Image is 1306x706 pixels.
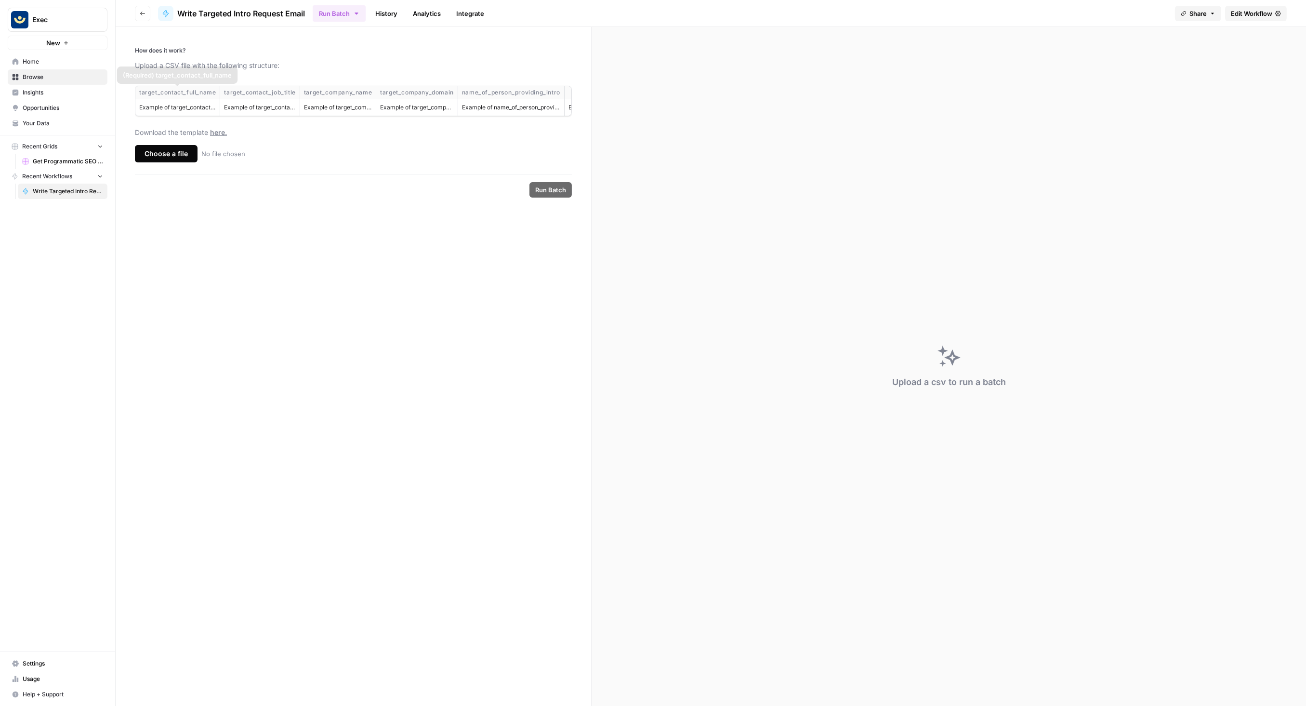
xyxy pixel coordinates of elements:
div: Download the template [135,128,572,137]
a: History [369,6,403,21]
a: Opportunities [8,100,107,116]
span: Help + Support [23,690,103,699]
p: No file chosen [201,149,245,159]
div: Example of target_company_domain [380,103,454,112]
a: Your Data [8,116,107,131]
button: New [8,36,107,50]
div: Example of name_of_person_providing_intro [462,103,560,112]
a: Home [8,54,107,69]
a: Analytics [407,6,447,21]
span: Get Programmatic SEO Keyword Ideas [33,157,103,166]
span: Recent Workflows [22,172,72,181]
div: Example of target_company_name [304,103,372,112]
span: Recent Grids [22,142,57,151]
div: target_company_name [304,88,372,97]
span: Home [23,57,103,66]
a: Write Targeted Intro Request Email [18,184,107,199]
div: target_company_domain [380,88,454,97]
a: Usage [8,671,107,687]
div: target_contact_full_name [139,88,216,97]
span: Settings [23,659,103,668]
div: Example of target_contact_full_name [139,103,216,112]
div: Choose a file [135,145,198,162]
span: New [46,38,60,48]
button: Help + Support [8,687,107,702]
span: Edit Workflow [1231,9,1272,18]
a: Insights [8,85,107,100]
span: Usage [23,675,103,683]
a: Integrate [450,6,490,21]
p: How does it work? [135,46,572,55]
span: Browse [23,73,103,81]
button: Share [1175,6,1221,21]
a: Edit Workflow [1225,6,1287,21]
button: Run Batch [529,182,572,198]
div: name_of_person_providing_intro [462,88,560,97]
a: Write Targeted Intro Request Email [158,6,305,21]
div: Upload a csv to run a batch [892,375,1006,389]
span: Opportunities [23,104,103,112]
a: Settings [8,656,107,671]
span: Write Targeted Intro Request Email [177,8,305,19]
div: Example of target_contact_job_title [224,103,295,112]
a: Get Programmatic SEO Keyword Ideas [18,154,107,169]
div: Example of intro_requestor [568,103,633,112]
span: Share [1189,9,1207,18]
button: Run Batch [313,5,366,22]
button: Recent Grids [8,139,107,154]
button: Recent Workflows [8,169,107,184]
div: intro_requestor [568,88,633,97]
span: Your Data [23,119,103,128]
img: Exec Logo [11,11,28,28]
div: target_contact_job_title [224,88,295,97]
span: Run Batch [535,185,566,195]
span: Exec [32,15,91,25]
p: Upload a CSV file with the following structure: [135,61,572,70]
a: Browse [8,69,107,85]
button: Workspace: Exec [8,8,107,32]
span: here. [210,128,227,136]
span: Insights [23,88,103,97]
span: Write Targeted Intro Request Email [33,187,103,196]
